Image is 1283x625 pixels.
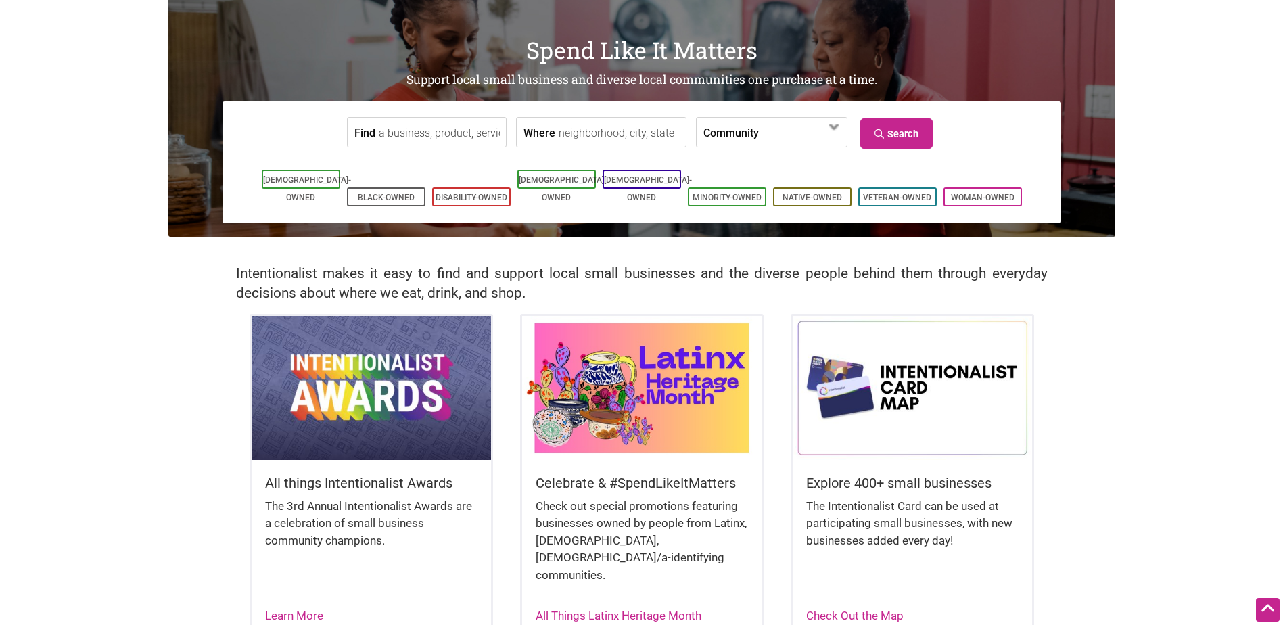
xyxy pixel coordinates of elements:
a: Black-Owned [358,193,415,202]
img: Intentionalist Awards [252,316,491,459]
a: Woman-Owned [951,193,1014,202]
h2: Support local small business and diverse local communities one purchase at a time. [168,72,1115,89]
a: All Things Latinx Heritage Month [536,609,701,622]
div: Scroll Back to Top [1256,598,1280,622]
div: Check out special promotions featuring businesses owned by people from Latinx, [DEMOGRAPHIC_DATA]... [536,498,748,598]
a: Minority-Owned [693,193,762,202]
a: Veteran-Owned [863,193,931,202]
h5: All things Intentionalist Awards [265,473,477,492]
label: Community [703,118,759,147]
a: [DEMOGRAPHIC_DATA]-Owned [263,175,351,202]
img: Latinx / Hispanic Heritage Month [522,316,762,459]
a: Learn More [265,609,323,622]
img: Intentionalist Card Map [793,316,1032,459]
input: a business, product, service [379,118,503,148]
a: [DEMOGRAPHIC_DATA]-Owned [519,175,607,202]
label: Where [523,118,555,147]
a: Disability-Owned [436,193,507,202]
div: The Intentionalist Card can be used at participating small businesses, with new businesses added ... [806,498,1019,563]
a: Check Out the Map [806,609,904,622]
a: Search [860,118,933,149]
input: neighborhood, city, state [559,118,682,148]
h5: Celebrate & #SpendLikeItMatters [536,473,748,492]
h5: Explore 400+ small businesses [806,473,1019,492]
div: The 3rd Annual Intentionalist Awards are a celebration of small business community champions. [265,498,477,563]
h1: Spend Like It Matters [168,34,1115,66]
a: [DEMOGRAPHIC_DATA]-Owned [604,175,692,202]
h2: Intentionalist makes it easy to find and support local small businesses and the diverse people be... [236,264,1048,303]
a: Native-Owned [783,193,842,202]
label: Find [354,118,375,147]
